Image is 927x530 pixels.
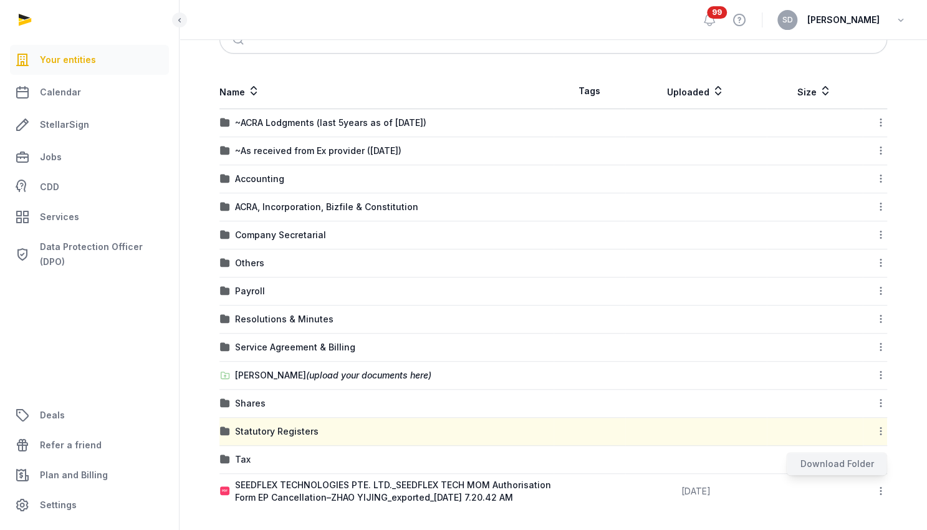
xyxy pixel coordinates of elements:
img: folder.svg [220,146,230,156]
div: ~ACRA Lodgments (last 5years as of [DATE]) [235,117,426,129]
div: ACRA, Incorporation, Bizfile & Constitution [235,201,418,213]
span: Your entities [40,52,96,67]
div: Statutory Registers [235,425,319,438]
th: Uploaded [625,74,767,109]
div: Download Folder [787,453,886,475]
span: SD [782,16,793,24]
div: Accounting [235,173,284,185]
a: CDD [10,175,169,200]
span: Services [40,210,79,224]
th: Tags [554,74,625,109]
div: Company Secretarial [235,229,326,241]
th: Size [767,74,863,109]
img: folder.svg [220,398,230,408]
a: Jobs [10,142,169,172]
div: Shares [235,397,266,410]
a: Your entities [10,45,169,75]
a: StellarSign [10,110,169,140]
img: folder.svg [220,258,230,268]
a: Calendar [10,77,169,107]
a: Refer a friend [10,430,169,460]
div: Service Agreement & Billing [235,341,355,354]
img: folder.svg [220,118,230,128]
span: Deals [40,408,65,423]
span: [DATE] [681,486,711,496]
span: Jobs [40,150,62,165]
span: StellarSign [40,117,89,132]
img: folder.svg [220,174,230,184]
div: Resolutions & Minutes [235,313,334,325]
span: Calendar [40,85,81,100]
button: SD [777,10,797,30]
div: ~As received from Ex provider ([DATE]) [235,145,401,157]
a: Deals [10,400,169,430]
img: folder.svg [220,286,230,296]
th: Name [219,74,554,109]
img: pdf.svg [220,486,230,496]
a: Settings [10,490,169,520]
img: folder.svg [220,455,230,465]
span: Plan and Billing [40,468,108,483]
a: Data Protection Officer (DPO) [10,234,169,274]
img: folder.svg [220,342,230,352]
span: 99 [707,6,727,19]
img: folder.svg [220,230,230,240]
img: folder-upload.svg [220,370,230,380]
span: CDD [40,180,59,195]
span: Refer a friend [40,438,102,453]
div: Tax [235,453,251,466]
span: (upload your documents here) [306,370,431,380]
a: Plan and Billing [10,460,169,490]
span: [PERSON_NAME] [807,12,880,27]
div: Others [235,257,264,269]
img: folder.svg [220,314,230,324]
span: Data Protection Officer (DPO) [40,239,164,269]
div: Payroll [235,285,265,297]
div: [PERSON_NAME] [235,369,431,382]
a: Services [10,202,169,232]
img: folder.svg [220,426,230,436]
img: folder.svg [220,202,230,212]
iframe: Chat Widget [865,470,927,530]
span: Settings [40,498,77,513]
div: SEEDFLEX TECHNOLOGIES PTE. LTD._SEEDFLEX TECH MOM Authorisation Form EP Cancellation–ZHAO YIJING_... [235,479,553,504]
